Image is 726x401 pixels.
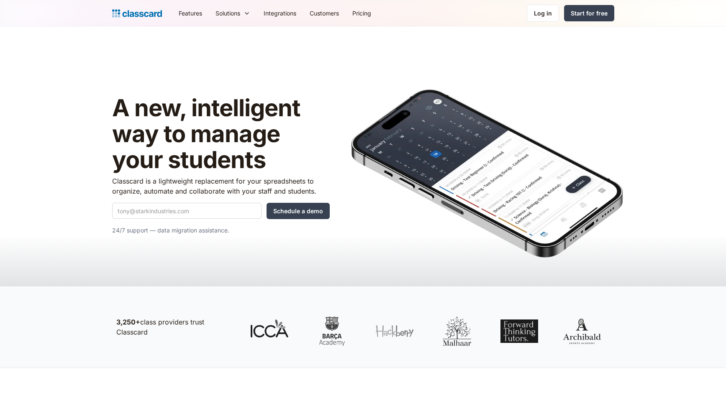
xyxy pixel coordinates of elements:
[112,203,330,219] form: Quick Demo Form
[267,203,330,219] input: Schedule a demo
[172,4,209,23] a: Features
[112,95,330,173] h1: A new, intelligent way to manage your students
[112,176,330,196] p: Classcard is a lightweight replacement for your spreadsheets to organize, automate and collaborat...
[209,4,257,23] div: Solutions
[112,203,262,219] input: tony@starkindustries.com
[564,5,614,21] a: Start for free
[257,4,303,23] a: Integrations
[303,4,346,23] a: Customers
[346,4,378,23] a: Pricing
[116,318,140,326] strong: 3,250+
[527,5,559,22] a: Log in
[215,9,240,18] div: Solutions
[116,317,233,337] p: class providers trust Classcard
[112,8,162,19] a: Logo
[534,9,552,18] div: Log in
[571,9,608,18] div: Start for free
[112,225,330,235] p: 24/7 support — data migration assistance.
